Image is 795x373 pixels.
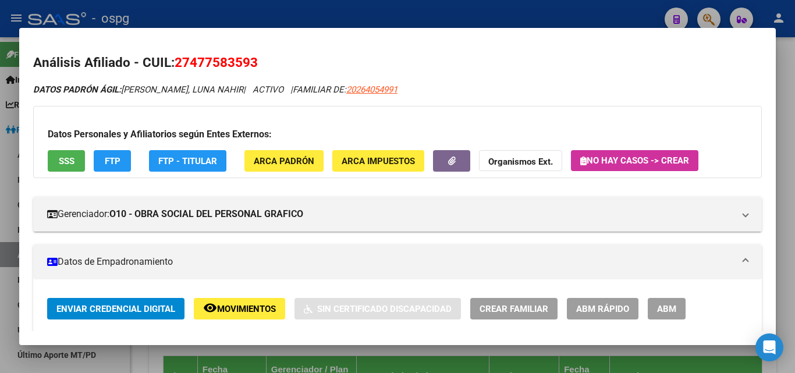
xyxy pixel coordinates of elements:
strong: Organismos Ext. [488,157,553,167]
button: Movimientos [194,298,285,319]
span: Crear Familiar [480,304,548,314]
mat-expansion-panel-header: Datos de Empadronamiento [33,244,762,279]
button: ARCA Impuestos [332,150,424,172]
mat-expansion-panel-header: Gerenciador:O10 - OBRA SOCIAL DEL PERSONAL GRAFICO [33,197,762,232]
span: 27477583593 [175,55,258,70]
span: FTP [105,156,120,166]
strong: DATOS PADRÓN ÁGIL: [33,84,121,95]
span: Movimientos [217,304,276,314]
button: SSS [48,150,85,172]
h3: Datos Personales y Afiliatorios según Entes Externos: [48,127,747,141]
mat-panel-title: Gerenciador: [47,207,734,221]
strong: O10 - OBRA SOCIAL DEL PERSONAL GRAFICO [109,207,303,221]
span: SSS [59,156,74,166]
button: ABM [648,298,686,319]
span: [PERSON_NAME], LUNA NAHIR [33,84,243,95]
i: | ACTIVO | [33,84,397,95]
span: 20264054991 [346,84,397,95]
span: FTP - Titular [158,156,217,166]
div: Open Intercom Messenger [755,333,783,361]
button: Enviar Credencial Digital [47,298,184,319]
span: ABM Rápido [576,304,629,314]
span: ARCA Padrón [254,156,314,166]
span: FAMILIAR DE: [293,84,397,95]
button: FTP [94,150,131,172]
span: ARCA Impuestos [342,156,415,166]
span: ABM [657,304,676,314]
h2: Análisis Afiliado - CUIL: [33,53,762,73]
span: Sin Certificado Discapacidad [317,304,452,314]
button: ARCA Padrón [244,150,324,172]
span: No hay casos -> Crear [580,155,689,166]
button: No hay casos -> Crear [571,150,698,171]
span: Enviar Credencial Digital [56,304,175,314]
button: FTP - Titular [149,150,226,172]
mat-panel-title: Datos de Empadronamiento [47,255,734,269]
button: Crear Familiar [470,298,558,319]
button: Sin Certificado Discapacidad [294,298,461,319]
mat-icon: remove_red_eye [203,301,217,315]
button: Organismos Ext. [479,150,562,172]
button: ABM Rápido [567,298,638,319]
